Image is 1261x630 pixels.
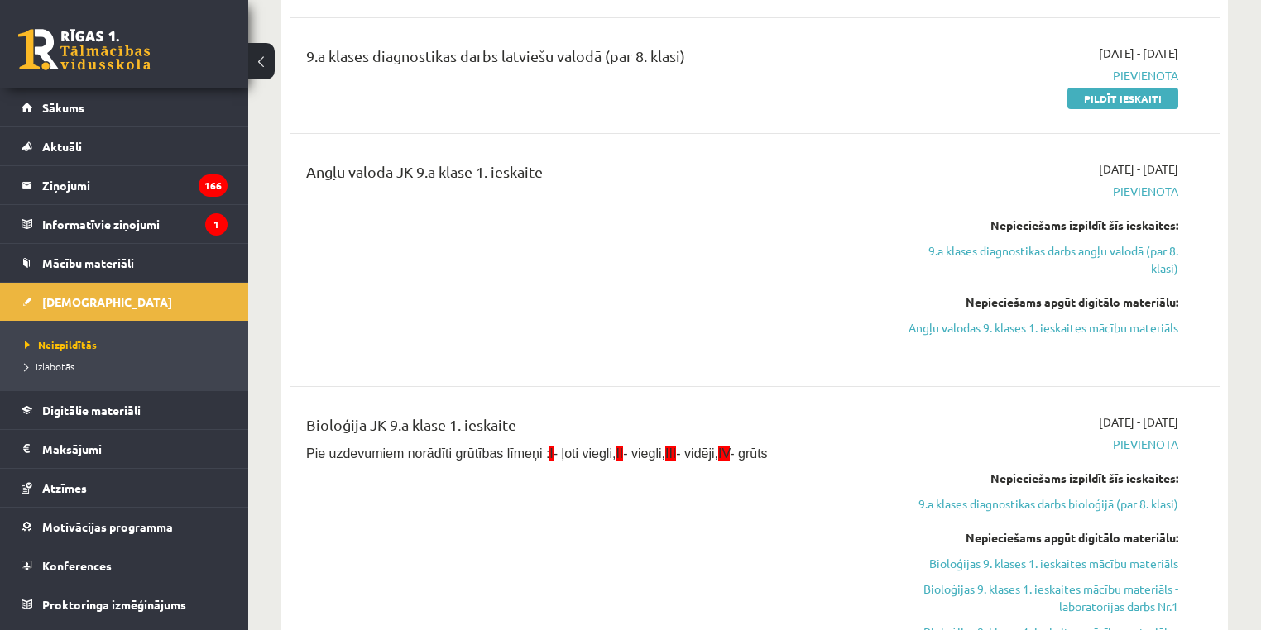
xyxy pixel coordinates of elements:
[1099,413,1178,431] span: [DATE] - [DATE]
[42,519,173,534] span: Motivācijas programma
[22,244,228,282] a: Mācību materiāli
[22,88,228,126] a: Sākums
[904,529,1178,546] div: Nepieciešams apgūt digitālo materiālu:
[904,580,1178,615] a: Bioloģijas 9. klases 1. ieskaites mācību materiāls - laboratorijas darbs Nr.1
[22,469,228,507] a: Atzīmes
[22,546,228,585] a: Konferences
[904,470,1178,487] div: Nepieciešams izpildīt šīs ieskaites:
[306,45,880,75] div: 9.a klases diagnostikas darbs latviešu valodā (par 8. klasi)
[42,403,141,418] span: Digitālie materiāli
[904,436,1178,453] span: Pievienota
[1099,160,1178,178] span: [DATE] - [DATE]
[904,67,1178,84] span: Pievienota
[22,166,228,204] a: Ziņojumi166
[18,29,151,70] a: Rīgas 1. Tālmācības vidusskola
[22,205,228,243] a: Informatīvie ziņojumi1
[42,255,134,270] span: Mācību materiāli
[904,217,1178,234] div: Nepieciešams izpildīt šīs ieskaites:
[42,430,228,468] legend: Maksājumi
[904,319,1178,336] a: Angļu valodas 9. klases 1. ieskaites mācību materiāls
[22,283,228,321] a: [DEMOGRAPHIC_DATA]
[306,160,880,191] div: Angļu valoda JK 9.a klase 1. ieskaite
[25,359,232,374] a: Izlabotās
[42,480,87,495] span: Atzīmes
[904,555,1178,572] a: Bioloģijas 9. klases 1. ieskaites mācību materiāls
[199,174,228,197] i: 166
[25,360,74,373] span: Izlabotās
[42,294,172,309] span: [DEMOGRAPHIC_DATA]
[42,166,228,204] legend: Ziņojumi
[306,413,880,444] div: Bioloģija JK 9.a klase 1. ieskaite
[306,446,768,461] span: Pie uzdevumiem norādīti grūtības līmeņi : - ļoti viegli, - viegli, - vidēji, - grūts
[904,495,1178,513] a: 9.a klases diagnostikas darbs bioloģijā (par 8. klasi)
[22,127,228,165] a: Aktuāli
[904,242,1178,277] a: 9.a klases diagnostikas darbs angļu valodā (par 8. klasi)
[665,446,676,461] span: III
[1099,45,1178,62] span: [DATE] - [DATE]
[22,585,228,623] a: Proktoringa izmēģinājums
[42,139,82,154] span: Aktuāli
[205,213,228,236] i: 1
[616,446,623,461] span: II
[22,430,228,468] a: Maksājumi
[25,338,97,351] span: Neizpildītās
[42,205,228,243] legend: Informatīvie ziņojumi
[904,294,1178,311] div: Nepieciešams apgūt digitālo materiālu:
[25,337,232,352] a: Neizpildītās
[22,391,228,429] a: Digitālie materiāli
[718,446,730,461] span: IV
[1067,88,1178,109] a: Pildīt ieskaiti
[42,100,84,115] span: Sākums
[42,597,186,612] span: Proktoringa izmēģinājums
[549,446,553,461] span: I
[22,508,228,546] a: Motivācijas programma
[42,558,112,573] span: Konferences
[904,183,1178,200] span: Pievienota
